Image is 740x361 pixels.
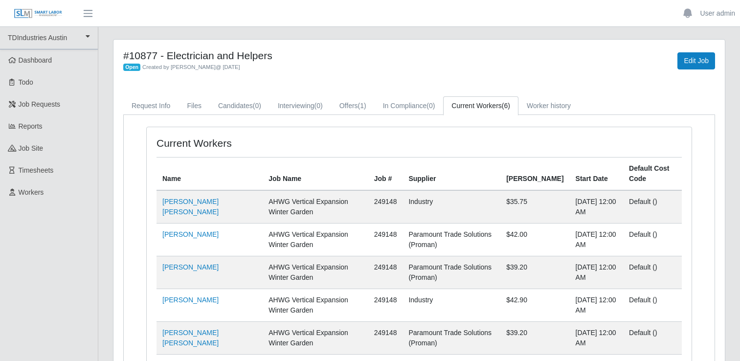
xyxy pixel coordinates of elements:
[19,78,33,86] span: Todo
[368,256,403,289] td: 249148
[263,322,368,355] td: AHWG Vertical Expansion Winter Garden
[314,102,323,110] span: (0)
[123,64,140,71] span: Open
[500,190,569,224] td: $35.75
[570,190,623,224] td: [DATE] 12:00 AM
[179,96,210,115] a: Files
[403,224,500,256] td: Paramount Trade Solutions (Proman)
[375,96,444,115] a: In Compliance
[518,96,579,115] a: Worker history
[210,96,269,115] a: Candidates
[570,158,623,191] th: Start Date
[19,100,61,108] span: Job Requests
[19,122,43,130] span: Reports
[14,8,63,19] img: SLM Logo
[570,256,623,289] td: [DATE] 12:00 AM
[142,64,240,70] span: Created by [PERSON_NAME] @ [DATE]
[368,289,403,322] td: 249148
[263,190,368,224] td: AHWG Vertical Expansion Winter Garden
[570,224,623,256] td: [DATE] 12:00 AM
[253,102,261,110] span: (0)
[502,102,510,110] span: (6)
[157,158,263,191] th: Name
[19,166,54,174] span: Timesheets
[500,256,569,289] td: $39.20
[19,188,44,196] span: Workers
[19,56,52,64] span: Dashboard
[263,289,368,322] td: AHWG Vertical Expansion Winter Garden
[623,322,682,355] td: Default ()
[443,96,518,115] a: Current Workers
[500,289,569,322] td: $42.90
[403,190,500,224] td: Industry
[263,158,368,191] th: Job Name
[123,49,462,62] h4: #10877 - Electrician and Helpers
[263,256,368,289] td: AHWG Vertical Expansion Winter Garden
[123,96,179,115] a: Request Info
[368,158,403,191] th: Job #
[403,289,500,322] td: Industry
[162,296,219,304] a: [PERSON_NAME]
[677,52,715,69] a: Edit Job
[162,198,219,216] a: [PERSON_NAME] [PERSON_NAME]
[570,289,623,322] td: [DATE] 12:00 AM
[623,289,682,322] td: Default ()
[358,102,366,110] span: (1)
[403,256,500,289] td: Paramount Trade Solutions (Proman)
[570,322,623,355] td: [DATE] 12:00 AM
[162,263,219,271] a: [PERSON_NAME]
[623,256,682,289] td: Default ()
[623,190,682,224] td: Default ()
[700,8,735,19] a: User admin
[269,96,331,115] a: Interviewing
[162,230,219,238] a: [PERSON_NAME]
[157,137,367,149] h4: Current Workers
[263,224,368,256] td: AHWG Vertical Expansion Winter Garden
[500,322,569,355] td: $39.20
[500,224,569,256] td: $42.00
[500,158,569,191] th: [PERSON_NAME]
[403,322,500,355] td: Paramount Trade Solutions (Proman)
[623,158,682,191] th: Default Cost Code
[426,102,435,110] span: (0)
[162,329,219,347] a: [PERSON_NAME] [PERSON_NAME]
[331,96,375,115] a: Offers
[19,144,44,152] span: job site
[403,158,500,191] th: Supplier
[623,224,682,256] td: Default ()
[368,322,403,355] td: 249148
[368,224,403,256] td: 249148
[368,190,403,224] td: 249148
